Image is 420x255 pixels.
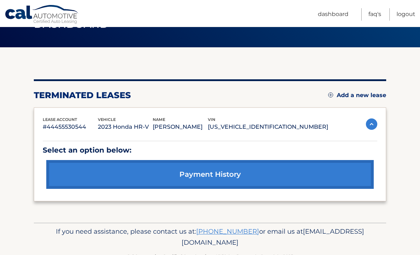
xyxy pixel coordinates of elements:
a: Cal Automotive [5,5,79,25]
a: [PHONE_NUMBER] [196,227,259,235]
p: If you need assistance, please contact us at: or email us at [38,226,382,249]
h2: terminated leases [34,90,131,101]
p: [US_VEHICLE_IDENTIFICATION_NUMBER] [208,122,328,132]
span: name [153,117,165,122]
a: FAQ's [368,8,381,21]
a: Add a new lease [328,92,386,99]
a: Dashboard [318,8,348,21]
span: lease account [43,117,77,122]
img: add.svg [328,92,333,97]
img: accordion-active.svg [366,118,377,130]
p: #44455530544 [43,122,98,132]
p: 2023 Honda HR-V [98,122,153,132]
p: Select an option below: [43,144,377,156]
a: Logout [397,8,415,21]
span: vehicle [98,117,116,122]
p: [PERSON_NAME] [153,122,208,132]
a: payment history [46,160,374,189]
span: vin [208,117,215,122]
